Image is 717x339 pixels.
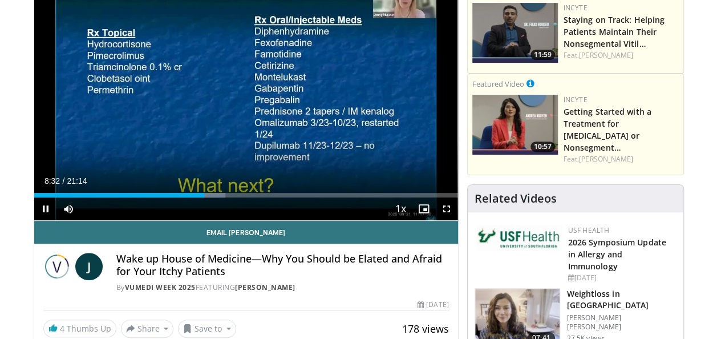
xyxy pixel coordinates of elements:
button: Save to [178,320,236,338]
button: Pause [34,197,57,220]
a: Incyte [564,95,588,104]
a: [PERSON_NAME] [579,50,633,60]
a: J [75,253,103,280]
span: 10:57 [530,142,555,152]
a: 4 Thumbs Up [43,320,116,337]
a: [PERSON_NAME] [235,282,295,292]
div: By FEATURING [116,282,449,293]
span: 11:59 [530,50,555,60]
span: 178 views [402,322,449,336]
img: fe0751a3-754b-4fa7-bfe3-852521745b57.png.150x105_q85_crop-smart_upscale.jpg [472,3,558,63]
a: Email [PERSON_NAME] [34,221,458,244]
div: [DATE] [568,273,674,283]
p: [PERSON_NAME] [PERSON_NAME] [567,313,677,332]
a: Getting Started with a Treatment for [MEDICAL_DATA] or Nonsegment… [564,106,651,153]
button: Enable picture-in-picture mode [412,197,435,220]
img: e02a99de-beb8-4d69-a8cb-018b1ffb8f0c.png.150x105_q85_crop-smart_upscale.jpg [472,95,558,155]
div: Feat. [564,154,679,164]
a: Incyte [564,3,588,13]
span: 4 [60,323,64,334]
span: 8:32 [44,176,60,185]
img: 6ba8804a-8538-4002-95e7-a8f8012d4a11.png.150x105_q85_autocrop_double_scale_upscale_version-0.2.jpg [477,225,562,251]
div: Progress Bar [34,193,458,197]
button: Playback Rate [390,197,412,220]
button: Share [121,320,174,338]
small: Featured Video [472,79,524,89]
a: Vumedi Week 2025 [125,282,196,292]
div: [DATE] [418,300,448,310]
span: 21:14 [67,176,87,185]
button: Mute [57,197,80,220]
h3: Weightloss in [GEOGRAPHIC_DATA] [567,288,677,311]
a: 10:57 [472,95,558,155]
a: [PERSON_NAME] [579,154,633,164]
img: Vumedi Week 2025 [43,253,71,280]
span: / [63,176,65,185]
h4: Wake up House of Medicine—Why You Should be Elated and Afraid for Your Itchy Patients [116,253,449,277]
div: Feat. [564,50,679,60]
a: Staying on Track: Helping Patients Maintain Their Nonsegmental Vitil… [564,14,665,49]
h4: Related Videos [475,192,557,205]
a: 2026 Symposium Update in Allergy and Immunology [568,237,666,272]
button: Fullscreen [435,197,458,220]
a: 11:59 [472,3,558,63]
a: USF Health [568,225,610,235]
